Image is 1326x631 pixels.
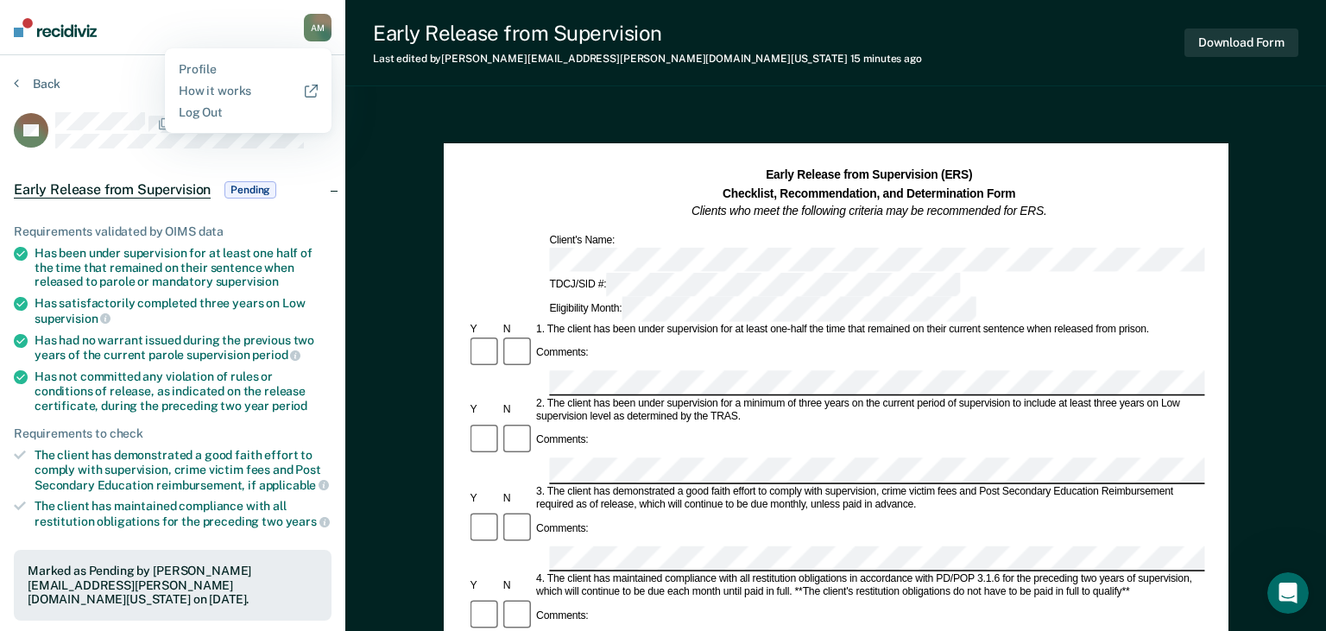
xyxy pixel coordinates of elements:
[534,397,1204,424] div: 2. The client has been under supervision for a minimum of three years on the current period of su...
[691,205,1047,218] em: Clients who meet the following criteria may be recommended for ERS.
[216,274,279,288] span: supervision
[467,579,500,592] div: Y
[35,246,331,289] div: Has been under supervision for at least one half of the time that remained on their sentence when...
[179,105,318,120] a: Log Out
[179,84,318,98] a: How it works
[500,323,533,336] div: N
[252,348,300,362] span: period
[534,434,591,447] div: Comments:
[500,579,533,592] div: N
[286,514,330,528] span: years
[259,478,329,492] span: applicable
[35,499,331,528] div: The client has maintained compliance with all restitution obligations for the preceding two
[373,53,922,65] div: Last edited by [PERSON_NAME][EMAIL_ADDRESS][PERSON_NAME][DOMAIN_NAME][US_STATE]
[179,62,318,77] a: Profile
[224,181,276,199] span: Pending
[500,492,533,505] div: N
[850,53,922,65] span: 15 minutes ago
[467,323,500,336] div: Y
[14,18,97,37] img: Recidiviz
[723,186,1015,199] strong: Checklist, Recommendation, and Determination Form
[534,485,1204,512] div: 3. The client has demonstrated a good faith effort to comply with supervision, crime victim fees ...
[546,273,963,297] div: TDCJ/SID #:
[467,404,500,417] div: Y
[766,168,972,181] strong: Early Release from Supervision (ERS)
[546,297,978,321] div: Eligibility Month:
[534,346,591,359] div: Comments:
[467,492,500,505] div: Y
[373,21,922,46] div: Early Release from Supervision
[1184,28,1298,57] button: Download Form
[534,323,1204,336] div: 1. The client has been under supervision for at least one-half the time that remained on their cu...
[35,333,331,363] div: Has had no warrant issued during the previous two years of the current parole supervision
[35,369,331,413] div: Has not committed any violation of rules or conditions of release, as indicated on the release ce...
[14,426,331,441] div: Requirements to check
[14,76,60,91] button: Back
[534,522,591,535] div: Comments:
[35,296,331,325] div: Has satisfactorily completed three years on Low
[304,14,331,41] div: A M
[28,564,318,607] div: Marked as Pending by [PERSON_NAME][EMAIL_ADDRESS][PERSON_NAME][DOMAIN_NAME][US_STATE] on [DATE].
[304,14,331,41] button: AM
[35,448,331,492] div: The client has demonstrated a good faith effort to comply with supervision, crime victim fees and...
[534,610,591,623] div: Comments:
[534,573,1204,600] div: 4. The client has maintained compliance with all restitution obligations in accordance with PD/PO...
[14,181,211,199] span: Early Release from Supervision
[272,399,307,413] span: period
[35,312,110,325] span: supervision
[500,404,533,417] div: N
[14,224,331,239] div: Requirements validated by OIMS data
[1267,572,1309,614] iframe: Intercom live chat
